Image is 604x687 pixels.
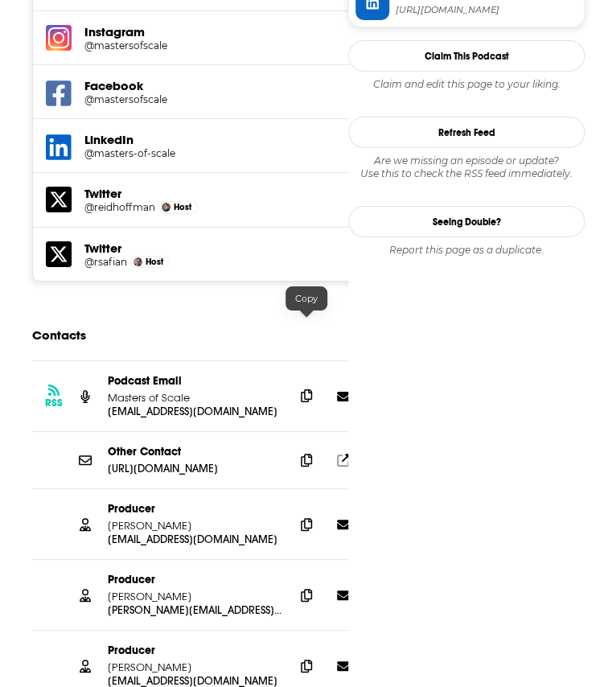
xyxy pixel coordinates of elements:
[46,25,72,51] img: iconImage
[396,4,577,16] span: https://www.linkedin.com/company/masters-of-scale
[84,147,441,159] a: @masters-of-scale
[84,201,155,213] a: @reidhoffman
[134,257,142,266] img: Bob Safian
[108,590,281,603] p: [PERSON_NAME]
[108,644,281,657] p: Producer
[162,203,171,212] img: Reid Hoffman
[174,202,191,212] span: Host
[348,78,585,91] div: Claim and edit this page to your liking.
[84,186,441,201] h5: Twitter
[286,286,327,311] div: Copy
[84,256,127,268] a: @rsafian
[348,40,585,72] button: Claim This Podcast
[84,24,441,39] h5: Instagram
[348,117,585,148] button: Refresh Feed
[108,502,281,516] p: Producer
[84,93,200,105] h5: @mastersofscale
[84,147,200,159] h5: @masters-of-scale
[108,533,281,546] p: [EMAIL_ADDRESS][DOMAIN_NAME]
[108,660,281,674] p: [PERSON_NAME]
[84,241,441,256] h5: Twitter
[108,573,281,586] p: Producer
[84,93,441,105] a: @mastersofscale
[146,257,163,267] span: Host
[84,39,200,51] h5: @mastersofscale
[32,320,86,351] h2: Contacts
[348,244,585,257] div: Report this page as a duplicate.
[108,405,281,418] p: [EMAIL_ADDRESS][DOMAIN_NAME]
[108,445,281,459] p: Other Contact
[84,132,441,147] h5: LinkedIn
[108,603,281,617] p: [PERSON_NAME][EMAIL_ADDRESS][DOMAIN_NAME]
[348,154,585,180] div: Are we missing an episode or update? Use this to check the RSS feed immediately.
[84,78,441,93] h5: Facebook
[45,397,63,409] h3: RSS
[348,206,585,237] a: Seeing Double?
[108,462,281,475] p: [URL][DOMAIN_NAME]
[84,39,441,51] a: @mastersofscale
[108,391,281,405] p: Masters of Scale
[108,519,281,533] p: [PERSON_NAME]
[108,374,281,388] p: Podcast Email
